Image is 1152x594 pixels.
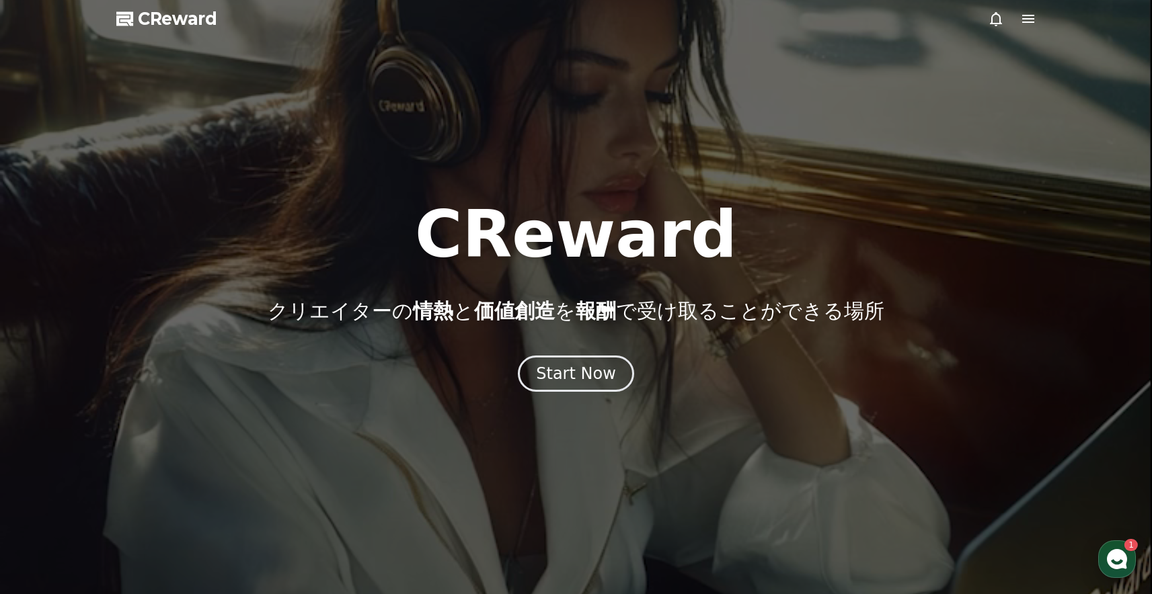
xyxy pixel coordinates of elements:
a: CReward [116,8,217,30]
button: Start Now [518,355,634,392]
span: CReward [138,8,217,30]
p: クリエイターの と を で受け取ることができる場所 [268,299,884,323]
a: Start Now [518,369,634,382]
h1: CReward [415,202,737,267]
span: 報酬 [576,299,616,323]
span: 価値創造 [474,299,555,323]
span: 情熱 [413,299,453,323]
div: Start Now [536,363,616,384]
